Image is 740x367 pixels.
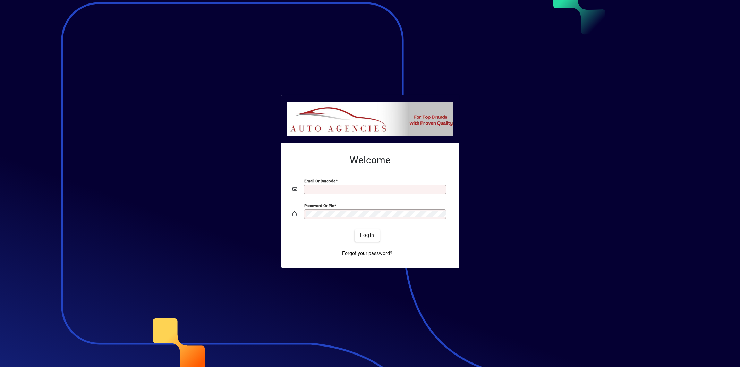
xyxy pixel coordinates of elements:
[304,178,335,183] mat-label: Email or Barcode
[339,247,395,260] a: Forgot your password?
[360,232,374,239] span: Login
[304,203,334,208] mat-label: Password or Pin
[342,250,392,257] span: Forgot your password?
[355,229,380,242] button: Login
[292,154,448,166] h2: Welcome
